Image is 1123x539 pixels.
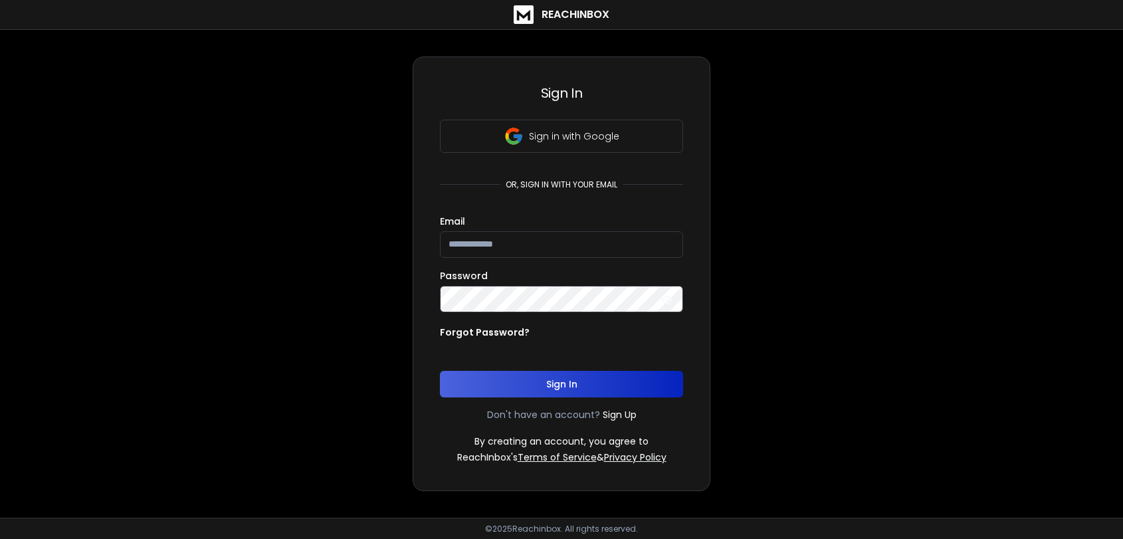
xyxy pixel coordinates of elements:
p: ReachInbox's & [457,451,666,464]
h1: ReachInbox [542,7,609,23]
img: logo [514,5,534,24]
a: Privacy Policy [604,451,666,464]
p: Don't have an account? [487,408,600,421]
button: Sign In [440,371,683,397]
p: Forgot Password? [440,326,530,339]
p: or, sign in with your email [500,179,623,190]
p: Sign in with Google [529,130,619,143]
a: Terms of Service [518,451,597,464]
label: Password [440,271,488,280]
p: By creating an account, you agree to [474,435,649,448]
button: Sign in with Google [440,120,683,153]
a: Sign Up [603,408,637,421]
a: ReachInbox [514,5,609,24]
p: © 2025 Reachinbox. All rights reserved. [485,524,638,534]
h3: Sign In [440,84,683,102]
label: Email [440,217,465,226]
